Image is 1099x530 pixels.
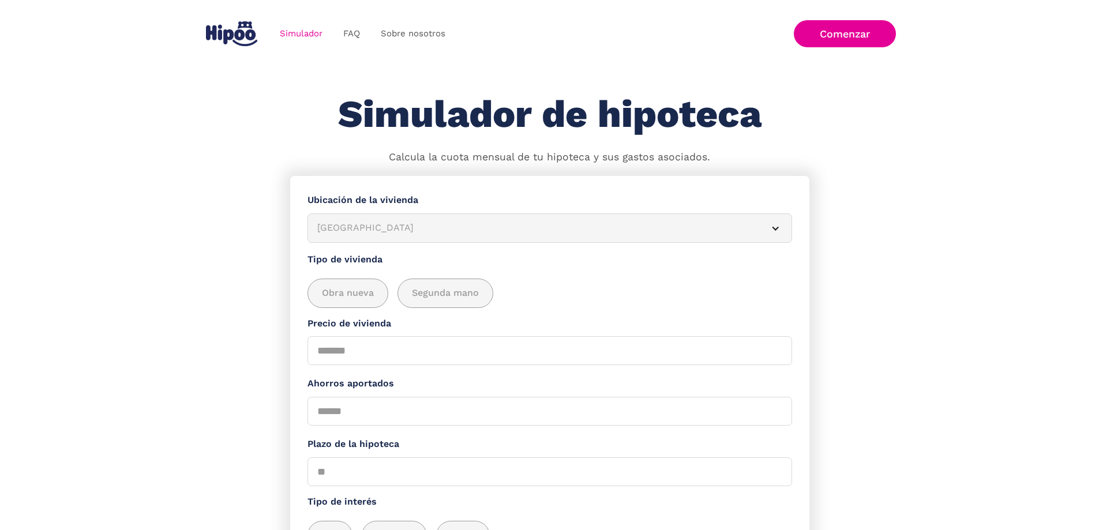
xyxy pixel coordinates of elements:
div: add_description_here [307,279,792,308]
label: Ahorros aportados [307,377,792,391]
span: Segunda mano [412,286,479,300]
h1: Simulador de hipoteca [338,93,762,136]
div: [GEOGRAPHIC_DATA] [317,221,755,235]
label: Tipo de interés [307,495,792,509]
label: Ubicación de la vivienda [307,193,792,208]
label: Plazo de la hipoteca [307,437,792,452]
p: Calcula la cuota mensual de tu hipoteca y sus gastos asociados. [389,150,710,165]
a: FAQ [333,22,370,45]
a: Sobre nosotros [370,22,456,45]
a: Comenzar [794,20,896,47]
a: Simulador [269,22,333,45]
label: Tipo de vivienda [307,253,792,267]
a: home [204,17,260,51]
article: [GEOGRAPHIC_DATA] [307,213,792,243]
label: Precio de vivienda [307,317,792,331]
span: Obra nueva [322,286,374,300]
